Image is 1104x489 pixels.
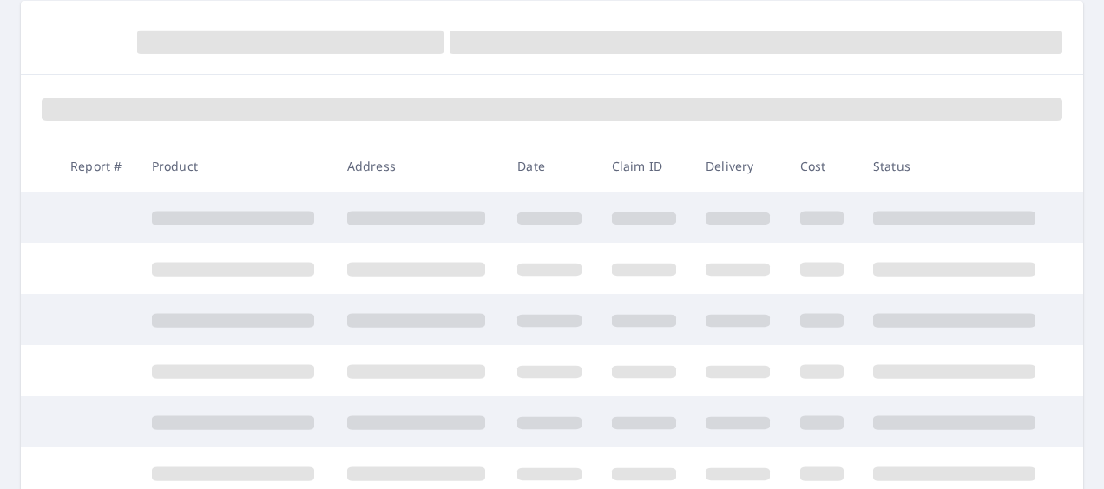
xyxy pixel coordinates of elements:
[333,140,503,192] th: Address
[56,140,138,192] th: Report #
[859,140,1055,192] th: Status
[598,140,692,192] th: Claim ID
[786,140,859,192] th: Cost
[692,140,785,192] th: Delivery
[503,140,597,192] th: Date
[138,140,333,192] th: Product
